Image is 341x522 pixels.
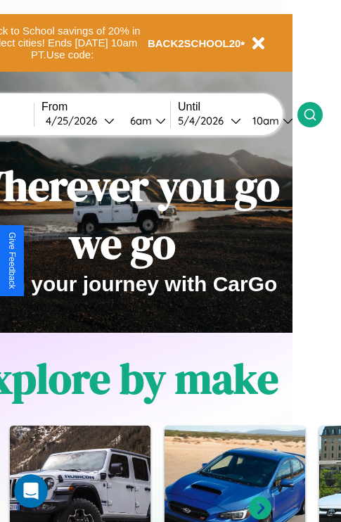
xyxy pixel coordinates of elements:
div: Give Feedback [7,232,17,289]
iframe: Intercom live chat [14,474,48,508]
button: 4/25/2026 [41,113,119,128]
b: BACK2SCHOOL20 [148,37,241,49]
div: 10am [245,114,283,127]
button: 6am [119,113,170,128]
div: 5 / 4 / 2026 [178,114,231,127]
label: Until [178,101,297,113]
div: 4 / 25 / 2026 [46,114,104,127]
label: From [41,101,170,113]
div: 6am [123,114,155,127]
button: 10am [241,113,297,128]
